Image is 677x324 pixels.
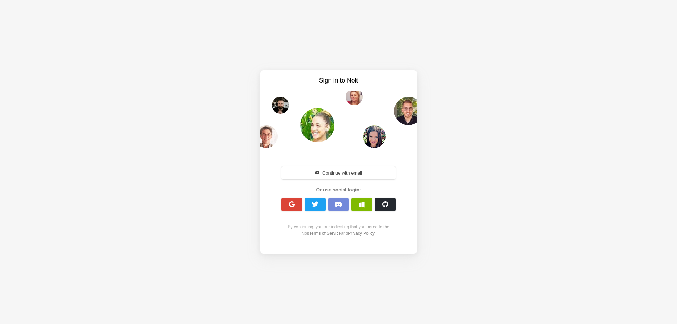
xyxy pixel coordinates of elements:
[348,231,374,236] a: Privacy Policy
[309,231,341,236] a: Terms of Service
[278,186,400,193] div: Or use social login:
[281,166,396,179] button: Continue with email
[278,224,400,237] div: By continuing, you are indicating that you agree to the Nolt and .
[279,76,398,85] h3: Sign in to Nolt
